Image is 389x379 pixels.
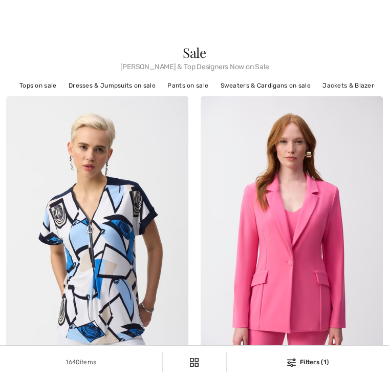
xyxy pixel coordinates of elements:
img: Filters [190,358,199,367]
a: Tops on sale [14,79,62,92]
iframe: Opens a widget where you can chat to one of our agents [321,348,379,374]
img: Single Breasted Formal Blazer Style 251240. Bubble gum [201,96,383,370]
span: 1640 [66,359,79,366]
a: Pants on sale [162,79,213,92]
img: Casual V-Neck Short Sleeve Style 251246. Vanilla/Multi [6,96,188,370]
a: Sweaters & Cardigans on sale [215,79,316,92]
a: Dresses & Jumpsuits on sale [63,79,161,92]
img: Filters [287,359,296,367]
span: Sale [183,44,206,61]
span: [PERSON_NAME] & Top Designers Now on Sale [6,59,383,71]
div: Filters (1) [233,357,383,367]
